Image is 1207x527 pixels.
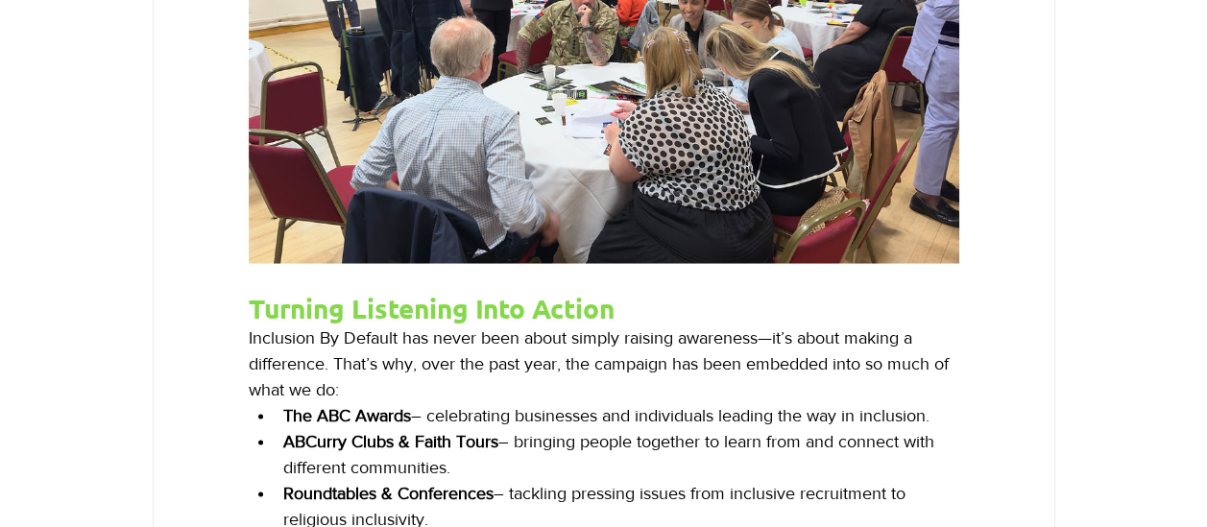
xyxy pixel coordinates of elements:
span: Inclusion By Default has never been about simply raising awareness—it’s about making a difference... [249,327,954,398]
span: – bringing people together to learn from and connect with different communities. [283,431,939,476]
span: Turning Listening Into Action [249,290,615,323]
span: Roundtables & Conferences [283,483,494,502]
span: The ABC Awards [283,405,411,424]
span: ABCurry Clubs & Faith Tours [283,431,498,450]
span: – celebrating businesses and individuals leading the way in inclusion. [411,405,929,424]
